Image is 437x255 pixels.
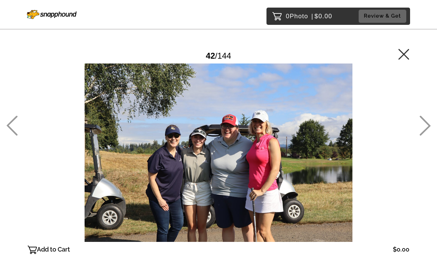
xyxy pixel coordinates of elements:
[206,48,231,63] div: /
[311,13,313,20] span: |
[27,10,77,19] img: Snapphound Logo
[359,10,408,22] a: Review & Get
[37,244,70,255] p: Add to Cart
[206,51,215,60] span: 42
[286,11,332,22] p: 0 $0.00
[393,244,409,255] p: $0.00
[217,51,231,60] span: 144
[359,10,406,22] button: Review & Get
[290,11,308,22] span: Photo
